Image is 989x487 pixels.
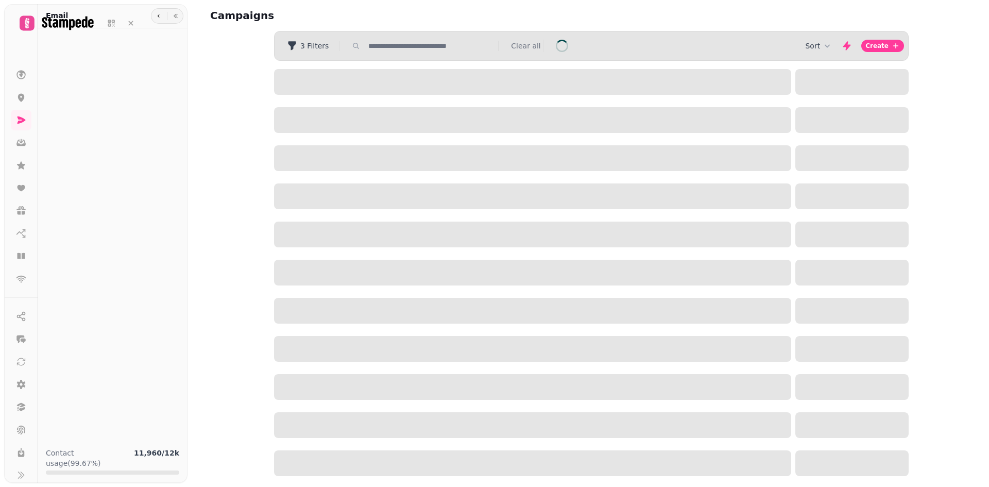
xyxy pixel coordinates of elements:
p: Contact usage (99.67%) [46,448,130,468]
button: 3 Filters [279,38,337,54]
span: Create [865,43,889,49]
button: Sort [805,41,832,51]
h2: Campaigns [210,8,408,23]
b: 11,960 / 12k [134,449,179,457]
button: Create [861,40,904,52]
button: Clear all [511,41,540,51]
h2: Email [46,10,68,21]
span: 3 Filters [300,42,329,49]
